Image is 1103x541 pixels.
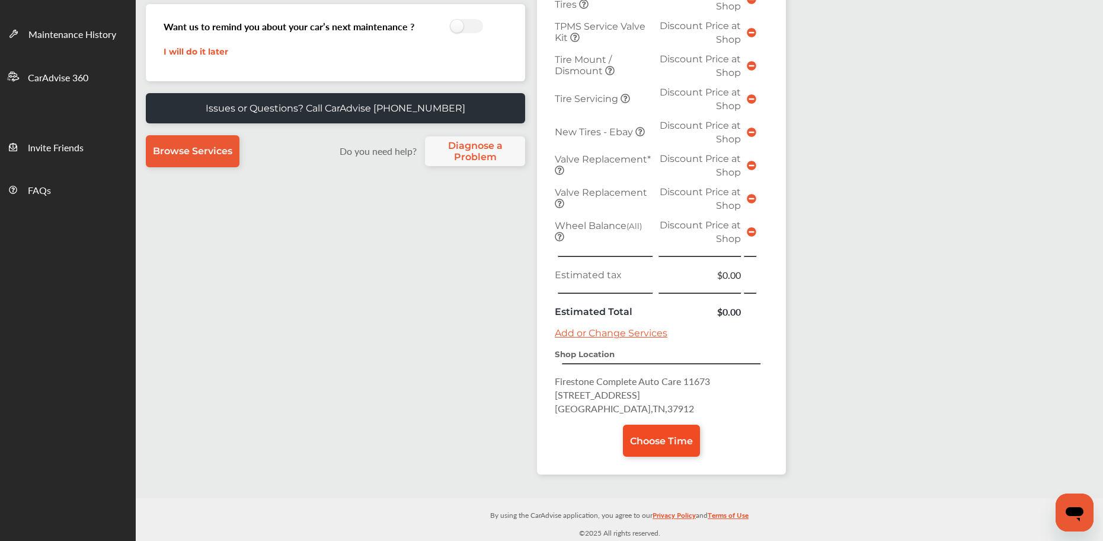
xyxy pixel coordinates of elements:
[146,93,525,123] a: Issues or Questions? Call CarAdvise [PHONE_NUMBER]
[555,154,651,165] span: Valve Replacement*
[660,186,741,211] span: Discount Price at Shop
[136,508,1103,521] p: By using the CarAdvise application, you agree to our and
[555,220,642,231] span: Wheel Balance
[555,388,640,402] span: [STREET_ADDRESS]
[555,327,667,339] a: Add or Change Services
[660,219,741,244] span: Discount Price at Shop
[660,120,741,145] span: Discount Price at Shop
[660,20,741,45] span: Discount Price at Shop
[623,425,700,457] a: Choose Time
[626,221,642,231] small: (All)
[555,349,615,359] strong: Shop Location
[28,183,51,199] span: FAQs
[334,144,422,158] label: Do you need help?
[653,508,696,527] a: Privacy Policy
[431,140,519,163] span: Diagnose a Problem
[206,103,465,114] p: Issues or Questions? Call CarAdvise [PHONE_NUMBER]
[660,87,741,112] span: Discount Price at Shop
[630,435,693,447] span: Choose Time
[660,53,741,78] span: Discount Price at Shop
[28,27,116,43] span: Maintenance History
[28,141,84,156] span: Invite Friends
[708,508,749,527] a: Terms of Use
[1,12,135,55] a: Maintenance History
[656,302,744,322] td: $0.00
[28,71,88,86] span: CarAdvise 360
[164,46,228,57] a: I will do it later
[153,145,232,157] span: Browse Services
[1056,494,1094,532] iframe: Button to launch messaging window
[555,187,647,198] span: Valve Replacement
[555,402,694,415] span: [GEOGRAPHIC_DATA] , TN , 37912
[555,374,710,388] span: Firestone Complete Auto Care 11673
[552,302,656,322] td: Estimated Total
[656,265,744,285] td: $0.00
[555,126,635,138] span: New Tires - Ebay
[555,21,645,43] span: TPMS Service Valve Kit
[425,136,525,166] a: Diagnose a Problem
[555,54,612,77] span: Tire Mount / Dismount
[552,265,656,285] td: Estimated tax
[136,498,1103,541] div: © 2025 All rights reserved.
[146,135,239,167] a: Browse Services
[555,93,621,104] span: Tire Servicing
[660,153,741,178] span: Discount Price at Shop
[164,20,414,33] h3: Want us to remind you about your car’s next maintenance ?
